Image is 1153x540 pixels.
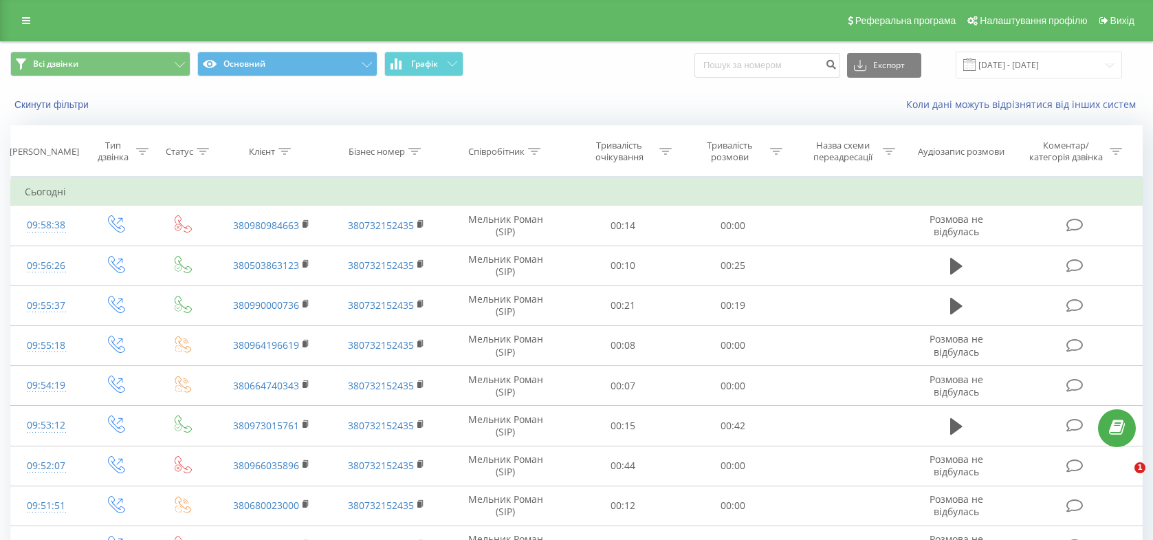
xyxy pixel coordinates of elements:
[10,52,190,76] button: Всі дзвінки
[348,459,414,472] a: 380732152435
[233,219,299,232] a: 380980984663
[980,15,1087,26] span: Налаштування профілю
[25,252,67,279] div: 09:56:26
[348,379,414,392] a: 380732152435
[567,206,678,246] td: 00:14
[567,285,678,325] td: 00:21
[233,459,299,472] a: 380966035896
[443,446,567,486] td: Мельник Роман (SIP)
[233,379,299,392] a: 380664740343
[25,292,67,319] div: 09:55:37
[847,53,921,78] button: Експорт
[348,219,414,232] a: 380732152435
[678,406,789,446] td: 00:42
[567,486,678,526] td: 00:12
[348,299,414,312] a: 380732152435
[694,53,840,78] input: Пошук за номером
[468,146,525,158] div: Співробітник
[567,366,678,406] td: 00:07
[197,52,377,76] button: Основний
[443,406,567,446] td: Мельник Роман (SIP)
[678,366,789,406] td: 00:00
[443,325,567,365] td: Мельник Роман (SIP)
[10,146,79,158] div: [PERSON_NAME]
[443,366,567,406] td: Мельник Роман (SIP)
[582,140,656,163] div: Тривалість очікування
[1134,462,1145,473] span: 1
[348,338,414,352] a: 380732152435
[166,146,193,158] div: Статус
[348,499,414,512] a: 380732152435
[678,246,789,285] td: 00:25
[1110,15,1134,26] span: Вихід
[1106,462,1139,495] iframe: Intercom live chat
[94,140,133,163] div: Тип дзвінка
[233,259,299,272] a: 380503863123
[25,493,67,519] div: 09:51:51
[443,486,567,526] td: Мельник Роман (SIP)
[806,140,879,163] div: Назва схеми переадресації
[567,446,678,486] td: 00:44
[567,325,678,365] td: 00:08
[25,412,67,439] div: 09:53:12
[233,499,299,512] a: 380680023000
[930,213,983,238] span: Розмова не відбулась
[249,146,275,158] div: Клієнт
[25,212,67,239] div: 09:58:38
[10,98,96,111] button: Скинути фільтри
[233,338,299,352] a: 380964196619
[11,178,1143,206] td: Сьогодні
[25,332,67,359] div: 09:55:18
[693,140,767,163] div: Тривалість розмови
[930,373,983,398] span: Розмова не відбулась
[443,246,567,285] td: Мельник Роман (SIP)
[678,206,789,246] td: 00:00
[349,146,405,158] div: Бізнес номер
[25,372,67,399] div: 09:54:19
[33,58,78,69] span: Всі дзвінки
[930,493,983,518] span: Розмова не відбулась
[918,146,1004,158] div: Аудіозапис розмови
[678,285,789,325] td: 00:19
[567,406,678,446] td: 00:15
[678,446,789,486] td: 00:00
[233,419,299,432] a: 380973015761
[930,453,983,478] span: Розмова не відбулась
[411,59,438,69] span: Графік
[233,299,299,312] a: 380990000736
[443,206,567,246] td: Мельник Роман (SIP)
[443,285,567,325] td: Мельник Роман (SIP)
[25,453,67,479] div: 09:52:07
[678,486,789,526] td: 00:00
[1026,140,1106,163] div: Коментар/категорія дзвінка
[906,98,1143,111] a: Коли дані можуть відрізнятися вiд інших систем
[348,259,414,272] a: 380732152435
[930,332,983,358] span: Розмова не відбулась
[678,325,789,365] td: 00:00
[855,15,956,26] span: Реферальна програма
[348,419,414,432] a: 380732152435
[384,52,463,76] button: Графік
[567,246,678,285] td: 00:10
